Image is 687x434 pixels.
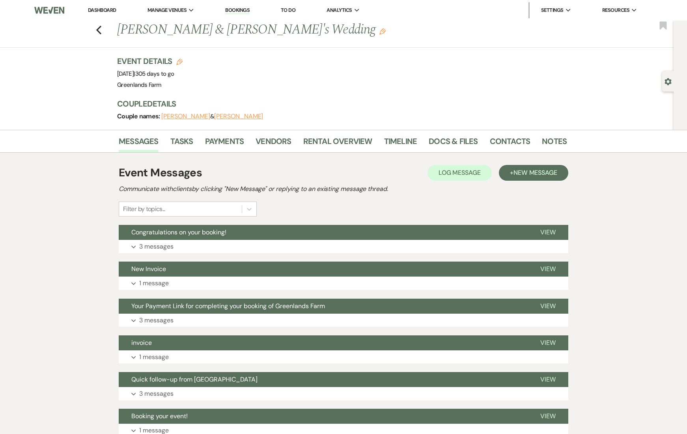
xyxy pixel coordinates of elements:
span: 305 days to go [135,70,174,78]
button: Congratulations on your booking! [119,225,528,240]
button: 3 messages [119,314,568,327]
span: Congratulations on your booking! [131,228,226,236]
h3: Couple Details [117,98,559,109]
span: New Invoice [131,265,166,273]
button: Log Message [428,165,492,181]
span: View [540,302,556,310]
span: Booking your event! [131,412,188,420]
button: [PERSON_NAME] [214,113,263,120]
span: Settings [541,6,564,14]
span: View [540,375,556,383]
span: View [540,339,556,347]
button: New Invoice [119,262,528,277]
a: Rental Overview [303,135,372,152]
button: Booking your event! [119,409,528,424]
span: | [134,70,174,78]
span: Resources [602,6,629,14]
button: [PERSON_NAME] [161,113,210,120]
button: View [528,262,568,277]
button: Your Payment Link for completing your booking of Greenlands Farm [119,299,528,314]
span: New Message [513,168,557,177]
button: Edit [379,28,386,35]
h1: [PERSON_NAME] & [PERSON_NAME]'s Wedding [117,21,470,39]
a: Bookings [225,7,250,14]
a: Vendors [256,135,291,152]
span: View [540,412,556,420]
span: View [540,228,556,236]
span: Log Message [439,168,481,177]
a: Contacts [490,135,530,152]
p: 1 message [139,278,169,288]
a: To Do [281,7,295,13]
a: Messages [119,135,159,152]
img: Weven Logo [34,2,64,19]
span: Manage Venues [147,6,187,14]
button: View [528,299,568,314]
p: 3 messages [139,241,174,252]
h3: Event Details [117,56,183,67]
h2: Communicate with clients by clicking "New Message" or replying to an existing message thread. [119,184,568,194]
h1: Event Messages [119,165,202,181]
button: 3 messages [119,387,568,400]
p: 3 messages [139,389,174,399]
span: invoice [131,339,152,347]
span: [DATE] [117,70,174,78]
a: Payments [205,135,244,152]
span: Couple names: [117,112,161,120]
span: Your Payment Link for completing your booking of Greenlands Farm [131,302,325,310]
a: Docs & Files [429,135,478,152]
button: 1 message [119,350,568,364]
button: 3 messages [119,240,568,253]
div: Filter by topics... [123,204,165,214]
button: Quick follow-up from [GEOGRAPHIC_DATA] [119,372,528,387]
a: Timeline [384,135,417,152]
a: Tasks [170,135,193,152]
button: View [528,372,568,387]
button: invoice [119,335,528,350]
button: +New Message [499,165,568,181]
button: 1 message [119,277,568,290]
a: Notes [542,135,567,152]
span: & [161,112,263,120]
a: Dashboard [88,7,116,13]
button: View [528,335,568,350]
span: View [540,265,556,273]
button: View [528,409,568,424]
span: Analytics [327,6,352,14]
button: View [528,225,568,240]
span: Quick follow-up from [GEOGRAPHIC_DATA] [131,375,258,383]
p: 1 message [139,352,169,362]
span: Greenlands Farm [117,81,161,89]
button: Open lead details [665,77,672,85]
p: 3 messages [139,315,174,325]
